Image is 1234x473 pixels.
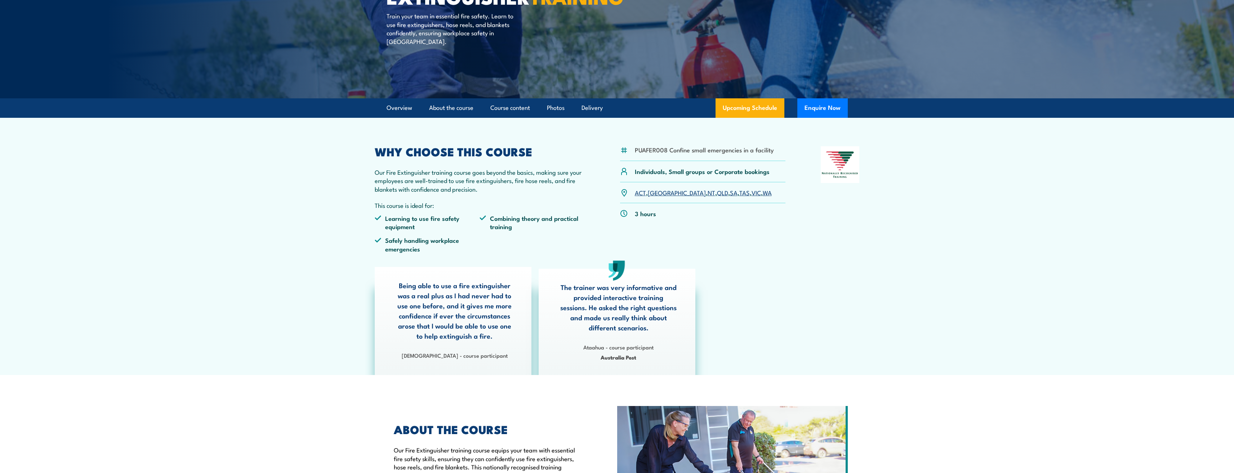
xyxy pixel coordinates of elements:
p: 3 hours [635,209,656,218]
li: Combining theory and practical training [480,214,585,231]
span: Australia Post [560,353,677,361]
strong: [DEMOGRAPHIC_DATA] - course participant [402,351,508,359]
a: QLD [717,188,728,197]
a: ACT [635,188,646,197]
button: Enquire Now [797,98,848,118]
li: PUAFER008 Confine small emergencies in a facility [635,146,774,154]
p: This course is ideal for: [375,201,585,209]
a: NT [708,188,715,197]
a: Photos [547,98,565,117]
a: Course content [490,98,530,117]
a: VIC [752,188,761,197]
p: Being able to use a fire extinguisher was a real plus as I had never had to use one before, and i... [396,280,513,341]
a: WA [763,188,772,197]
a: Overview [387,98,412,117]
p: The trainer was very informative and provided interactive training sessions. He asked the right q... [560,282,677,333]
strong: Ataahua - course participant [583,343,654,351]
a: About the course [429,98,473,117]
p: Train your team in essential fire safety. Learn to use fire extinguishers, hose reels, and blanke... [387,12,518,45]
a: SA [730,188,738,197]
h2: WHY CHOOSE THIS COURSE [375,146,585,156]
p: Our Fire Extinguisher training course goes beyond the basics, making sure your employees are well... [375,168,585,193]
a: [GEOGRAPHIC_DATA] [648,188,706,197]
p: , , , , , , , [635,188,772,197]
a: Delivery [582,98,603,117]
p: Individuals, Small groups or Corporate bookings [635,167,770,175]
img: Nationally Recognised Training logo. [821,146,860,183]
li: Learning to use fire safety equipment [375,214,480,231]
h2: ABOUT THE COURSE [394,424,584,434]
li: Safely handling workplace emergencies [375,236,480,253]
a: TAS [739,188,750,197]
a: Upcoming Schedule [716,98,784,118]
